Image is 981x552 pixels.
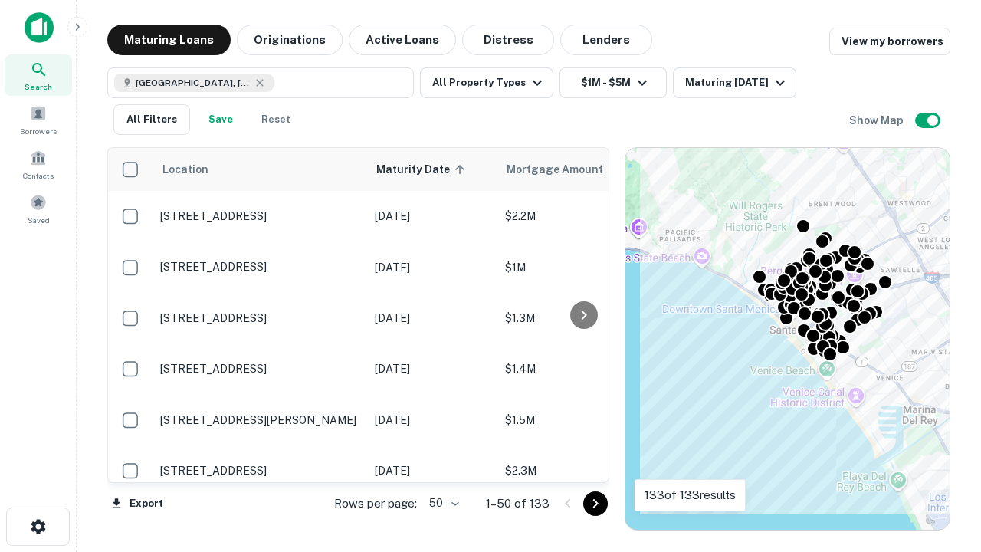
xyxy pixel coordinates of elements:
p: $1M [505,259,658,276]
p: $1.4M [505,360,658,377]
button: Maturing Loans [107,25,231,55]
button: Distress [462,25,554,55]
button: $1M - $5M [559,67,667,98]
p: [STREET_ADDRESS][PERSON_NAME] [160,413,359,427]
span: Mortgage Amount [507,160,623,179]
p: [DATE] [375,360,490,377]
p: [STREET_ADDRESS] [160,209,359,223]
button: Go to next page [583,491,608,516]
p: [STREET_ADDRESS] [160,362,359,376]
p: 133 of 133 results [645,486,736,504]
a: View my borrowers [829,28,950,55]
button: Lenders [560,25,652,55]
p: [DATE] [375,259,490,276]
p: [STREET_ADDRESS] [160,260,359,274]
button: All Property Types [420,67,553,98]
span: [GEOGRAPHIC_DATA], [GEOGRAPHIC_DATA], [GEOGRAPHIC_DATA] [136,76,251,90]
button: Save your search to get updates of matches that match your search criteria. [196,104,245,135]
div: 50 [423,492,461,514]
p: $2.2M [505,208,658,225]
a: Borrowers [5,99,72,140]
th: Location [153,148,367,191]
span: Search [25,80,52,93]
a: Contacts [5,143,72,185]
img: capitalize-icon.png [25,12,54,43]
div: 0 0 [625,148,950,530]
p: $1.5M [505,412,658,429]
span: Contacts [23,169,54,182]
p: [DATE] [375,412,490,429]
p: Rows per page: [334,495,417,513]
p: [STREET_ADDRESS] [160,311,359,325]
div: Maturing [DATE] [685,74,789,92]
button: Originations [237,25,343,55]
button: [GEOGRAPHIC_DATA], [GEOGRAPHIC_DATA], [GEOGRAPHIC_DATA] [107,67,414,98]
p: $1.3M [505,310,658,327]
p: $2.3M [505,462,658,479]
h6: Show Map [849,112,906,129]
span: Borrowers [20,125,57,137]
span: Maturity Date [376,160,470,179]
a: Saved [5,188,72,229]
button: Export [107,492,167,515]
th: Maturity Date [367,148,497,191]
p: [STREET_ADDRESS] [160,464,359,478]
p: [DATE] [375,208,490,225]
button: Maturing [DATE] [673,67,796,98]
button: Reset [251,104,300,135]
span: Location [162,160,208,179]
a: Search [5,54,72,96]
button: All Filters [113,104,190,135]
th: Mortgage Amount [497,148,666,191]
p: [DATE] [375,310,490,327]
p: 1–50 of 133 [486,495,550,513]
span: Saved [28,214,50,226]
button: Active Loans [349,25,456,55]
iframe: Chat Widget [904,429,981,503]
p: [DATE] [375,462,490,479]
